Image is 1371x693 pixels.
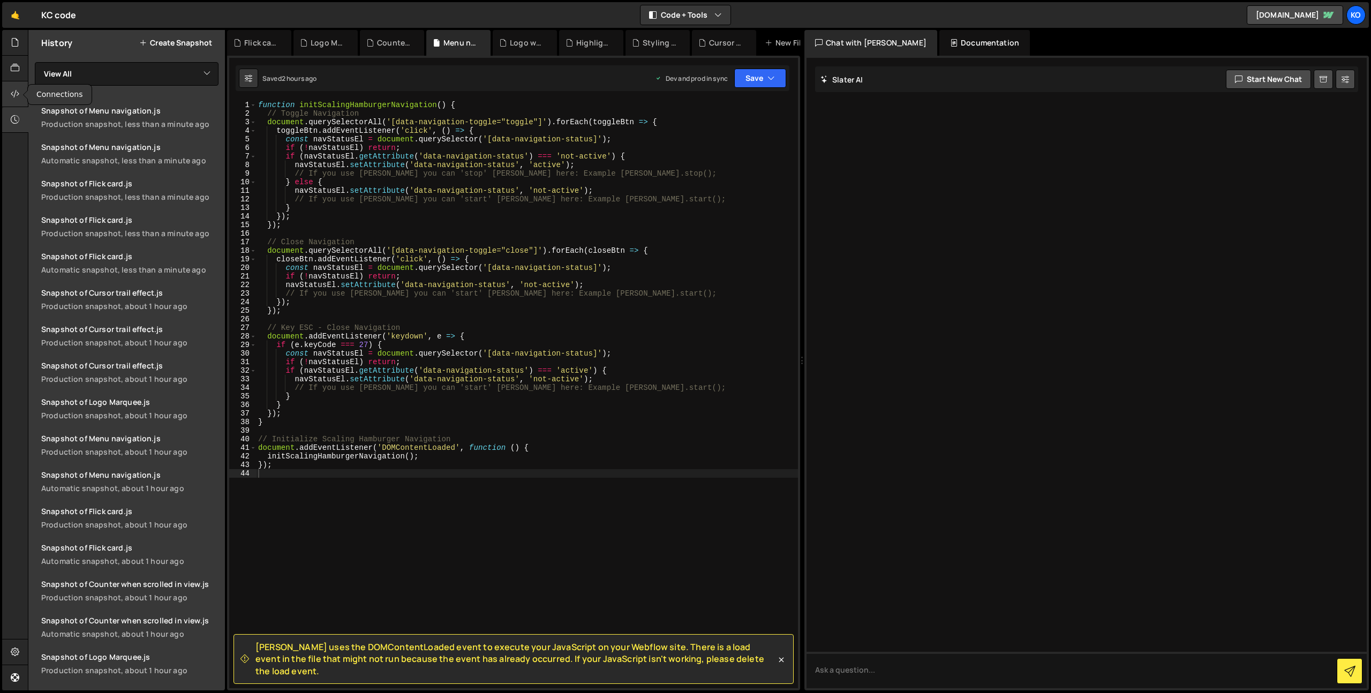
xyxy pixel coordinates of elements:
[229,263,257,272] div: 20
[229,298,257,306] div: 24
[229,443,257,452] div: 41
[643,37,677,48] div: Styling navigation menu.css
[229,435,257,443] div: 40
[41,251,219,261] div: Snapshot of Flick card.js
[709,37,743,48] div: Cursor trail effect.js
[229,144,257,152] div: 6
[41,360,219,371] div: Snapshot of Cursor trail effect.js
[35,318,225,354] a: Snapshot of Cursor trail effect.js Production snapshot, about 1 hour ago
[41,579,219,589] div: Snapshot of Counter when scrolled in view.js
[229,289,257,298] div: 23
[229,349,257,358] div: 30
[282,74,317,83] div: 2 hours ago
[41,155,219,165] div: Automatic snapshot, less than a minute ago
[35,172,225,208] a: Snapshot of Flick card.jsProduction snapshot, less than a minute ago
[41,192,219,202] div: Production snapshot, less than a minute ago
[35,463,225,500] a: Snapshot of Menu navigation.js Automatic snapshot, about 1 hour ago
[35,536,225,573] a: Snapshot of Flick card.js Automatic snapshot, about 1 hour ago
[35,500,225,536] a: Snapshot of Flick card.js Production snapshot, about 1 hour ago
[262,74,317,83] div: Saved
[229,392,257,401] div: 35
[765,37,810,48] div: New File
[41,483,219,493] div: Automatic snapshot, about 1 hour ago
[229,169,257,178] div: 9
[1247,5,1343,25] a: [DOMAIN_NAME]
[229,126,257,135] div: 4
[229,418,257,426] div: 38
[229,135,257,144] div: 5
[35,208,225,245] a: Snapshot of Flick card.jsProduction snapshot, less than a minute ago
[41,433,219,443] div: Snapshot of Menu navigation.js
[35,354,225,390] a: Snapshot of Cursor trail effect.js Production snapshot, about 1 hour ago
[229,469,257,478] div: 44
[41,447,219,457] div: Production snapshot, about 1 hour ago
[35,645,225,682] a: Snapshot of Logo Marquee.js Production snapshot, about 1 hour ago
[41,652,219,662] div: Snapshot of Logo Marquee.js
[229,332,257,341] div: 28
[229,212,257,221] div: 14
[35,245,225,281] a: Snapshot of Flick card.jsAutomatic snapshot, less than a minute ago
[41,374,219,384] div: Production snapshot, about 1 hour ago
[229,118,257,126] div: 3
[229,186,257,195] div: 11
[28,85,92,104] div: Connections
[41,592,219,602] div: Production snapshot, about 1 hour ago
[229,221,257,229] div: 15
[229,109,257,118] div: 2
[244,37,278,48] div: Flick card.js
[35,135,225,172] a: Snapshot of Menu navigation.jsAutomatic snapshot, less than a minute ago
[229,401,257,409] div: 36
[41,665,219,675] div: Production snapshot, about 1 hour ago
[229,101,257,109] div: 1
[576,37,611,48] div: Highlight text on Scroll.js
[41,615,219,626] div: Snapshot of Counter when scrolled in view.js
[229,272,257,281] div: 21
[255,641,776,677] span: [PERSON_NAME] uses the DOMContentLoaded event to execute your JavaScript on your Webflow site. Th...
[229,358,257,366] div: 31
[35,609,225,645] a: Snapshot of Counter when scrolled in view.js Automatic snapshot, about 1 hour ago
[510,37,544,48] div: Logo wall cycle.js
[734,69,786,88] button: Save
[311,37,345,48] div: Logo Marquee.js
[229,452,257,461] div: 42
[804,30,937,56] div: Chat with [PERSON_NAME]
[41,228,219,238] div: Production snapshot, less than a minute ago
[35,573,225,609] a: Snapshot of Counter when scrolled in view.js Production snapshot, about 1 hour ago
[41,556,219,566] div: Automatic snapshot, about 1 hour ago
[229,229,257,238] div: 16
[229,195,257,204] div: 12
[229,204,257,212] div: 13
[41,37,72,49] h2: History
[229,238,257,246] div: 17
[35,99,225,135] a: Snapshot of Menu navigation.jsProduction snapshot, less than a minute ago
[641,5,730,25] button: Code + Tools
[41,9,76,21] div: KC code
[1346,5,1366,25] a: Ko
[41,337,219,348] div: Production snapshot, about 1 hour ago
[41,397,219,407] div: Snapshot of Logo Marquee.js
[229,255,257,263] div: 19
[41,543,219,553] div: Snapshot of Flick card.js
[229,306,257,315] div: 25
[1226,70,1311,89] button: Start new chat
[41,324,219,334] div: Snapshot of Cursor trail effect.js
[41,410,219,420] div: Production snapshot, about 1 hour ago
[229,375,257,383] div: 33
[41,178,219,189] div: Snapshot of Flick card.js
[41,215,219,225] div: Snapshot of Flick card.js
[41,506,219,516] div: Snapshot of Flick card.js
[229,461,257,469] div: 43
[229,281,257,289] div: 22
[35,427,225,463] a: Snapshot of Menu navigation.js Production snapshot, about 1 hour ago
[377,37,411,48] div: Counter when scrolled in view.js
[41,106,219,116] div: Snapshot of Menu navigation.js
[939,30,1030,56] div: Documentation
[35,390,225,427] a: Snapshot of Logo Marquee.js Production snapshot, about 1 hour ago
[229,152,257,161] div: 7
[229,426,257,435] div: 39
[229,366,257,375] div: 32
[41,470,219,480] div: Snapshot of Menu navigation.js
[139,39,212,47] button: Create Snapshot
[41,288,219,298] div: Snapshot of Cursor trail effect.js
